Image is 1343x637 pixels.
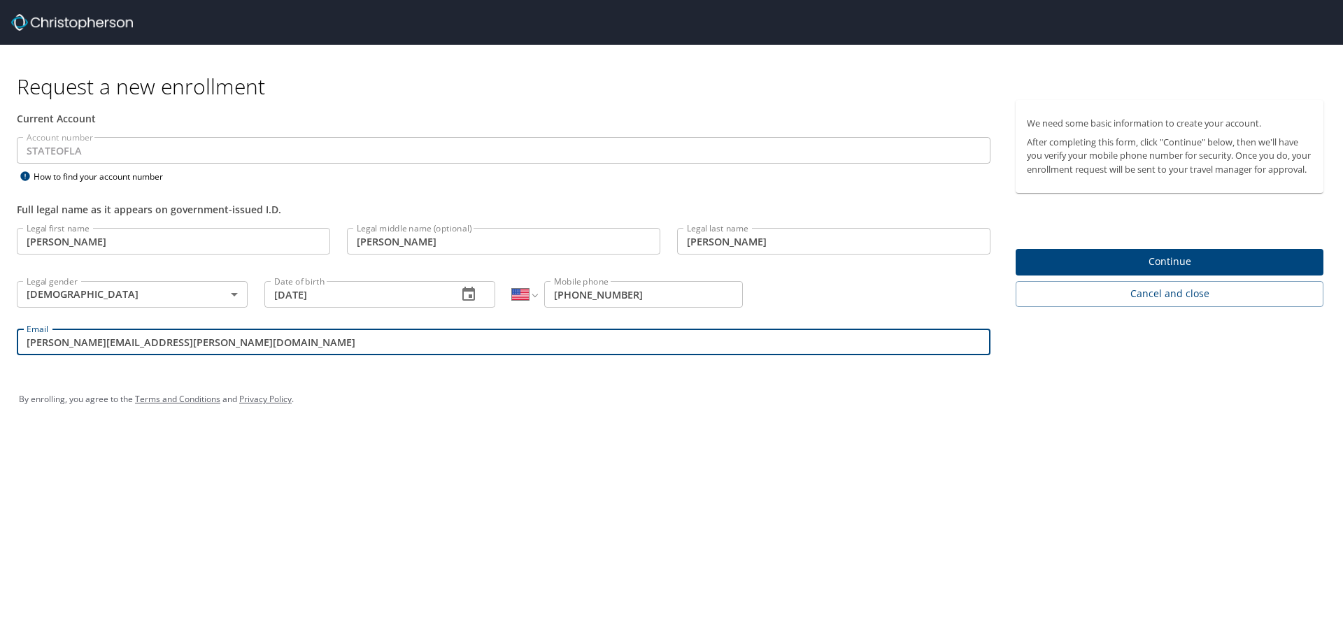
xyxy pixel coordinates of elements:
span: Cancel and close [1027,285,1312,303]
input: MM/DD/YYYY [264,281,446,308]
p: We need some basic information to create your account. [1027,117,1312,130]
p: After completing this form, click "Continue" below, then we'll have you verify your mobile phone ... [1027,136,1312,176]
input: Enter phone number [544,281,743,308]
div: [DEMOGRAPHIC_DATA] [17,281,248,308]
div: Current Account [17,111,990,126]
h1: Request a new enrollment [17,73,1335,100]
button: Continue [1016,249,1323,276]
div: How to find your account number [17,168,192,185]
a: Terms and Conditions [135,393,220,405]
div: By enrolling, you agree to the and . [19,382,1324,417]
a: Privacy Policy [239,393,292,405]
button: Cancel and close [1016,281,1323,307]
span: Continue [1027,253,1312,271]
div: Full legal name as it appears on government-issued I.D. [17,202,990,217]
img: cbt logo [11,14,133,31]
